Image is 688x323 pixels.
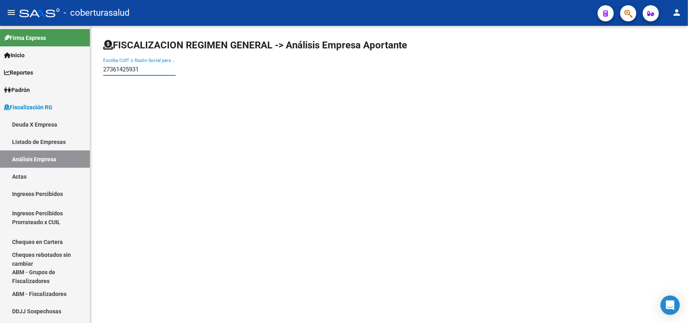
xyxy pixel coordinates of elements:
[672,8,682,17] mat-icon: person
[4,51,25,60] span: Inicio
[103,39,407,52] h1: FISCALIZACION REGIMEN GENERAL -> Análisis Empresa Aportante
[4,33,46,42] span: Firma Express
[4,68,33,77] span: Reportes
[4,103,52,112] span: Fiscalización RG
[4,85,30,94] span: Padrón
[661,296,680,315] div: Open Intercom Messenger
[6,8,16,17] mat-icon: menu
[64,4,129,22] span: - coberturasalud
